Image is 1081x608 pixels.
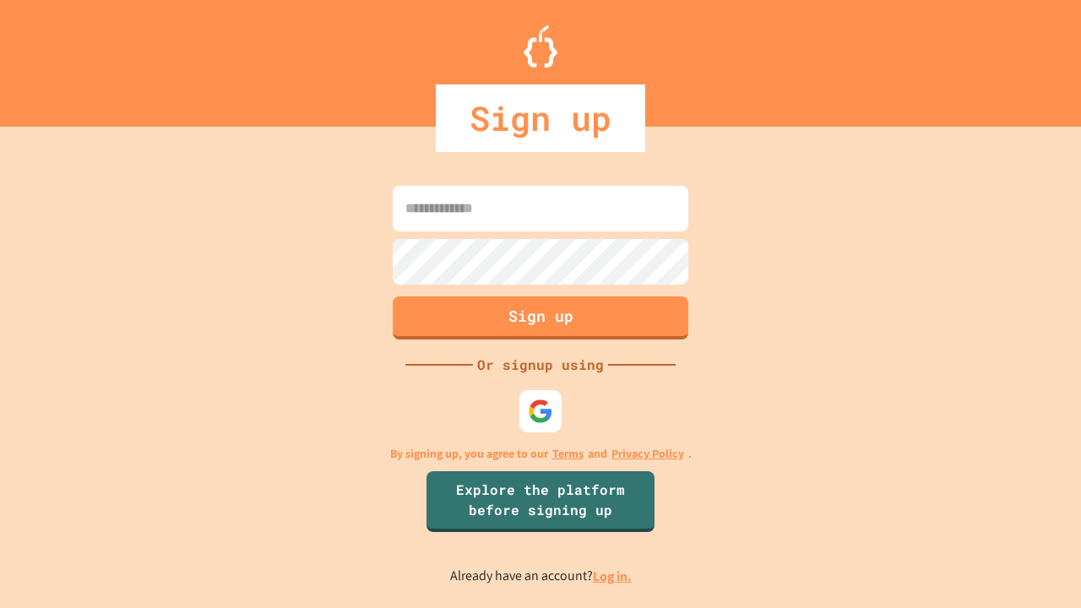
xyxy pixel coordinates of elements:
[450,566,632,587] p: Already have an account?
[528,399,553,424] img: google-icon.svg
[473,355,608,375] div: Or signup using
[611,445,684,463] a: Privacy Policy
[552,445,584,463] a: Terms
[390,445,692,463] p: By signing up, you agree to our and .
[593,567,632,585] a: Log in.
[426,471,655,532] a: Explore the platform before signing up
[524,25,557,68] img: Logo.svg
[393,296,688,339] button: Sign up
[436,84,645,152] div: Sign up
